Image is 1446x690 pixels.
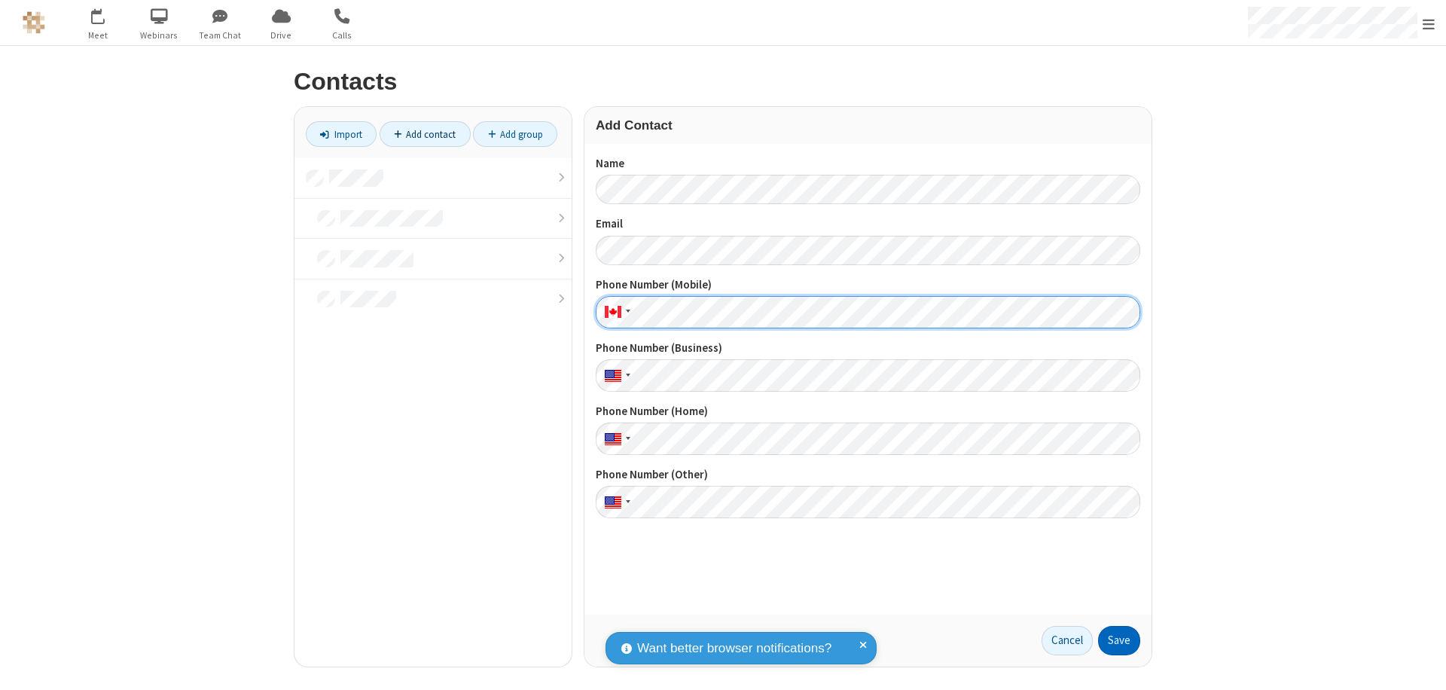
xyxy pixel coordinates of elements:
h3: Add Contact [596,118,1140,133]
span: Team Chat [192,29,249,42]
div: 4 [102,8,111,20]
a: Import [306,121,377,147]
a: Add group [473,121,557,147]
label: Name [596,155,1140,172]
span: Drive [253,29,310,42]
span: Calls [314,29,371,42]
label: Email [596,215,1140,233]
label: Phone Number (Other) [596,466,1140,484]
label: Phone Number (Home) [596,403,1140,420]
a: Cancel [1042,626,1093,656]
span: Want better browser notifications? [637,639,831,658]
img: QA Selenium DO NOT DELETE OR CHANGE [23,11,45,34]
div: Canada: + 1 [596,296,635,328]
span: Webinars [131,29,188,42]
h2: Contacts [294,69,1152,95]
button: Save [1098,626,1140,656]
div: United States: + 1 [596,423,635,455]
a: Add contact [380,121,471,147]
label: Phone Number (Mobile) [596,276,1140,294]
div: United States: + 1 [596,486,635,518]
label: Phone Number (Business) [596,340,1140,357]
span: Meet [70,29,127,42]
div: United States: + 1 [596,359,635,392]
